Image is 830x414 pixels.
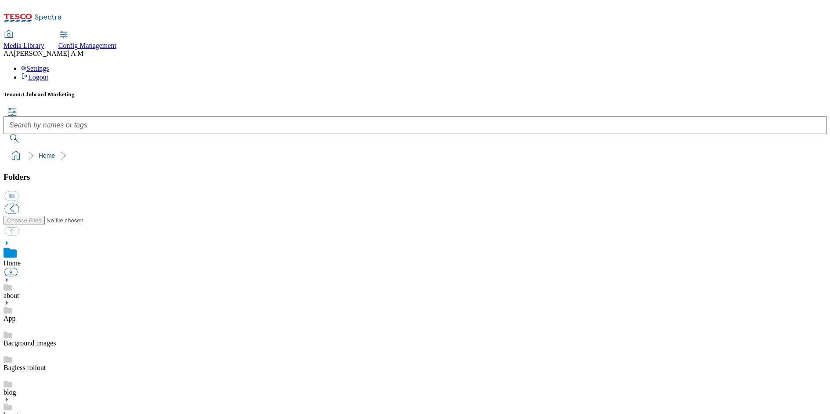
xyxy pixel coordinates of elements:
[4,91,826,98] h5: Tenant:
[4,147,826,164] nav: breadcrumb
[4,50,14,57] span: AA
[21,65,49,72] a: Settings
[58,31,116,50] a: Config Management
[21,73,48,81] a: Logout
[4,292,19,299] a: about
[4,364,46,371] a: Bagless rollout
[14,50,83,57] span: [PERSON_NAME] A M
[4,116,826,134] input: Search by names or tags
[4,31,44,50] a: Media Library
[4,389,16,396] a: blog
[4,339,56,347] a: Bacground images
[9,149,23,163] a: home
[4,172,826,182] h3: Folders
[4,315,16,322] a: App
[23,91,75,98] span: Clubcard Marketing
[4,42,44,49] span: Media Library
[39,152,55,159] a: Home
[58,42,116,49] span: Config Management
[4,259,21,267] a: Home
